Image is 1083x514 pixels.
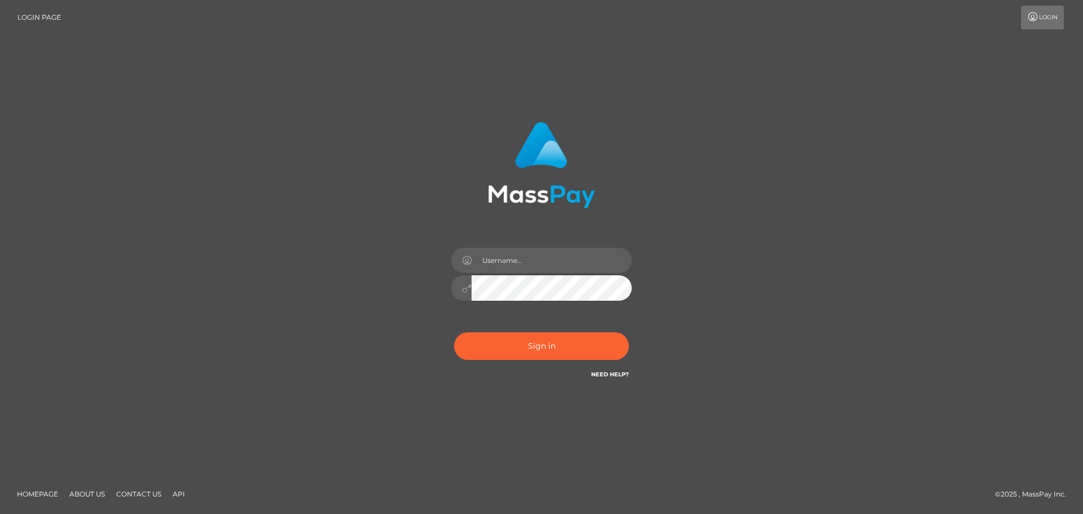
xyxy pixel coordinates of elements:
button: Sign in [454,332,629,360]
img: MassPay Login [488,122,595,208]
a: Contact Us [112,485,166,503]
a: Homepage [12,485,63,503]
a: API [168,485,190,503]
a: Need Help? [591,371,629,378]
div: © 2025 , MassPay Inc. [995,488,1075,500]
a: Login Page [17,6,61,29]
a: About Us [65,485,109,503]
input: Username... [472,248,632,273]
a: Login [1021,6,1064,29]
